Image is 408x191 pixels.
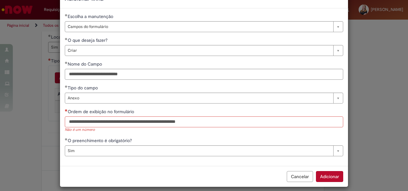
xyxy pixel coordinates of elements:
button: Cancelar [287,171,313,182]
span: Necessários [65,109,68,112]
span: Escolha a manutenção [68,14,115,19]
input: Nome do Campo [65,69,343,80]
span: Obrigatório Preenchido [65,14,68,16]
div: Não é um número [65,127,343,133]
span: Criar [68,45,330,56]
span: Sim [68,146,330,156]
span: Ordem de exibição no formulário [68,109,135,114]
button: Adicionar [316,171,343,182]
span: Nome do Campo [68,61,103,67]
span: Anexo [68,93,330,103]
span: Obrigatório Preenchido [65,38,68,40]
span: Campos do formulário [68,22,330,32]
span: Obrigatório Preenchido [65,85,68,88]
span: O que deseja fazer? [68,37,109,43]
span: Obrigatório Preenchido [65,138,68,141]
span: Obrigatório Preenchido [65,61,68,64]
span: Tipo do campo [68,85,99,91]
input: Ordem de exibição no formulário [65,116,343,127]
span: O preenchimento é obrigatório? [68,138,133,143]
